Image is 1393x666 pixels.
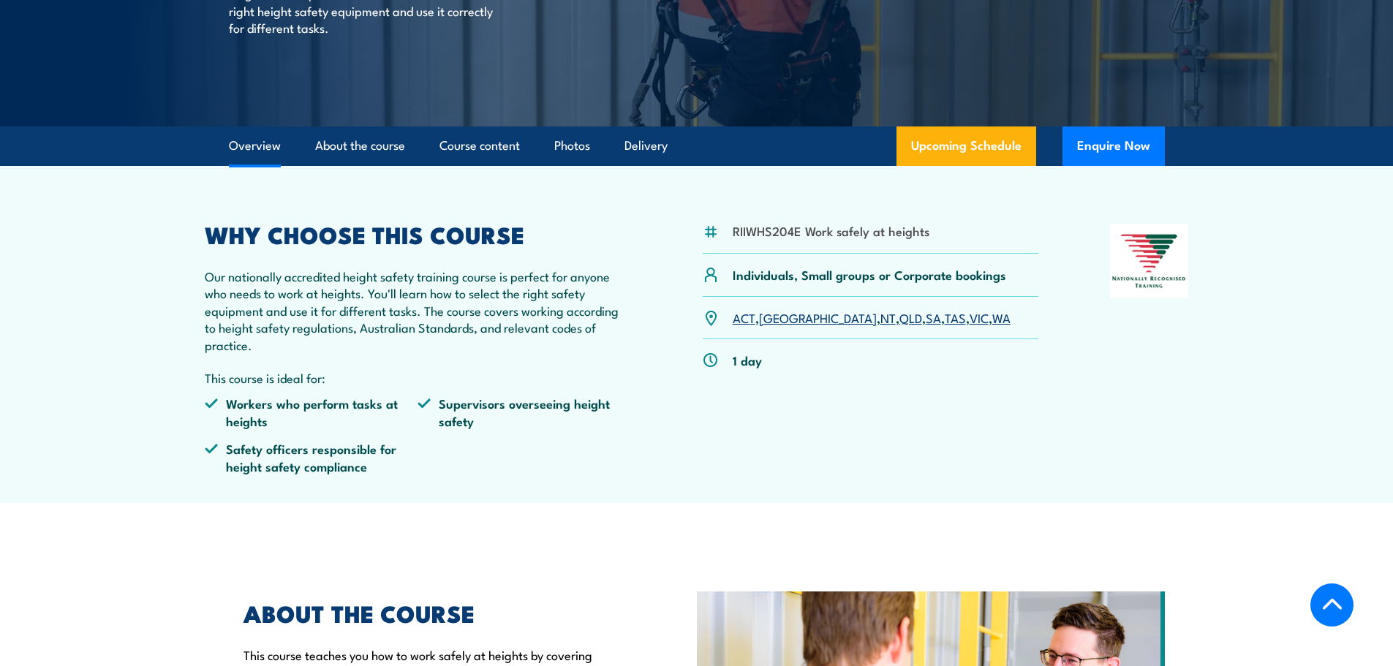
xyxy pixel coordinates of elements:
a: QLD [899,309,922,326]
a: NT [880,309,896,326]
h2: ABOUT THE COURSE [244,602,630,623]
h2: WHY CHOOSE THIS COURSE [205,224,632,244]
a: WA [992,309,1011,326]
p: Individuals, Small groups or Corporate bookings [733,266,1006,283]
a: Upcoming Schedule [896,126,1036,166]
li: Workers who perform tasks at heights [205,395,418,429]
p: 1 day [733,352,762,368]
p: , , , , , , , [733,309,1011,326]
a: Delivery [624,126,668,165]
a: Overview [229,126,281,165]
a: Photos [554,126,590,165]
li: Safety officers responsible for height safety compliance [205,440,418,474]
a: TAS [945,309,966,326]
p: Our nationally accredited height safety training course is perfect for anyone who needs to work a... [205,268,632,353]
img: Nationally Recognised Training logo. [1110,224,1189,298]
li: Supervisors overseeing height safety [418,395,631,429]
a: Course content [439,126,520,165]
a: ACT [733,309,755,326]
a: [GEOGRAPHIC_DATA] [759,309,877,326]
p: This course is ideal for: [205,369,632,386]
li: RIIWHS204E Work safely at heights [733,222,929,239]
a: About the course [315,126,405,165]
a: VIC [970,309,989,326]
button: Enquire Now [1062,126,1165,166]
a: SA [926,309,941,326]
